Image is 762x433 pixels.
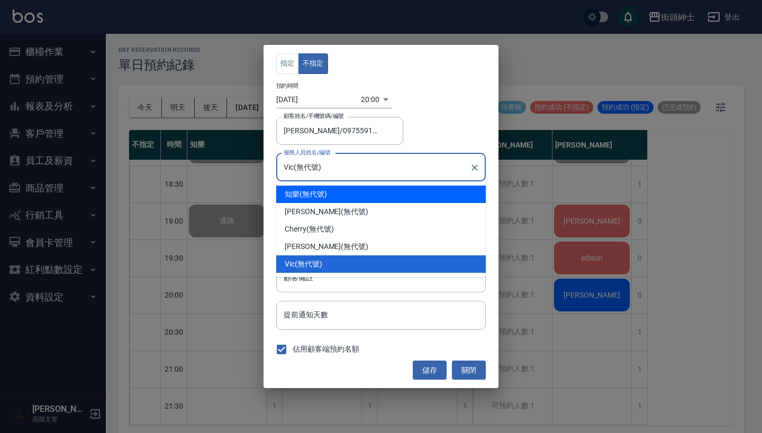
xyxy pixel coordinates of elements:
span: 知樂 [285,189,300,200]
div: (無代號) [276,220,486,238]
label: 預約時間 [276,81,298,89]
div: (無代號) [276,203,486,220]
button: 不指定 [298,53,328,74]
span: 佔用顧客端預約名額 [293,344,359,355]
button: 指定 [276,53,299,74]
label: 顧客姓名/手機號碼/編號 [284,112,344,120]
button: 儲存 [413,361,447,380]
span: Cherry [285,224,306,235]
button: 關閉 [452,361,486,380]
div: (無代號) [276,186,486,203]
span: Vic [285,259,295,270]
div: 20:00 [361,91,379,108]
div: (無代號) [276,255,486,273]
button: Clear [467,160,482,175]
span: [PERSON_NAME] [285,241,341,252]
label: 服務人員姓名/編號 [284,149,330,156]
div: (無代號) [276,238,486,255]
span: [PERSON_NAME] [285,206,341,217]
input: Choose date, selected date is 2025-08-20 [276,91,361,108]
